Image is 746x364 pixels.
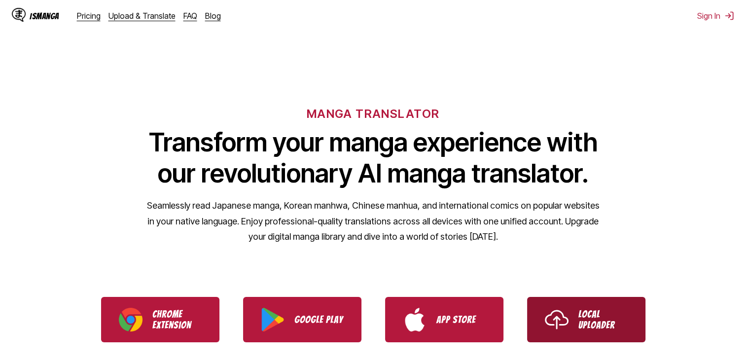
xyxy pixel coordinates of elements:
p: Google Play [294,314,344,325]
p: App Store [436,314,486,325]
h1: Transform your manga experience with our revolutionary AI manga translator. [146,127,600,189]
h6: MANGA TRANSLATOR [307,107,439,121]
p: Chrome Extension [152,309,202,330]
button: Sign In [697,11,734,21]
a: FAQ [183,11,197,21]
img: Upload icon [545,308,568,331]
a: Pricing [77,11,101,21]
a: Upload & Translate [108,11,176,21]
a: Blog [205,11,221,21]
img: Chrome logo [119,308,142,331]
img: Google Play logo [261,308,284,331]
a: Download IsManga Chrome Extension [101,297,219,342]
a: IsManga LogoIsManga [12,8,77,24]
img: IsManga Logo [12,8,26,22]
p: Local Uploader [578,309,628,330]
a: Download IsManga from Google Play [243,297,361,342]
a: Use IsManga Local Uploader [527,297,645,342]
div: IsManga [30,11,59,21]
img: Sign out [724,11,734,21]
p: Seamlessly read Japanese manga, Korean manhwa, Chinese manhua, and international comics on popula... [146,198,600,245]
a: Download IsManga from App Store [385,297,503,342]
img: App Store logo [403,308,426,331]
